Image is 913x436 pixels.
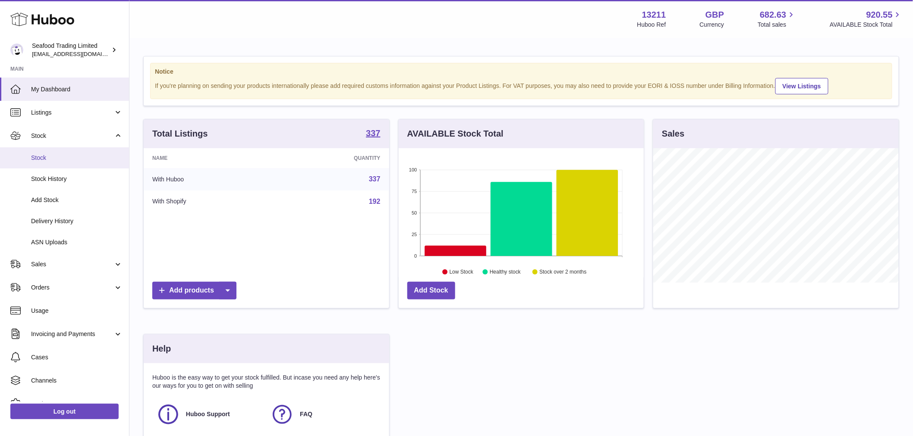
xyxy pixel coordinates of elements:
[407,128,504,140] h3: AVAILABLE Stock Total
[366,129,380,139] a: 337
[758,9,796,29] a: 682.63 Total sales
[31,377,123,385] span: Channels
[758,21,796,29] span: Total sales
[31,109,113,117] span: Listings
[31,307,123,315] span: Usage
[31,85,123,93] span: My Dashboard
[642,9,666,21] strong: 13211
[144,168,276,190] td: With Huboo
[412,232,417,237] text: 25
[414,253,417,258] text: 0
[144,148,276,168] th: Name
[866,9,893,21] span: 920.55
[31,217,123,225] span: Delivery History
[10,404,119,419] a: Log out
[152,343,171,355] h3: Help
[31,353,123,361] span: Cases
[409,167,417,172] text: 100
[31,154,123,162] span: Stock
[186,410,230,418] span: Huboo Support
[32,42,110,58] div: Seafood Trading Limited
[705,9,724,21] strong: GBP
[157,403,262,426] a: Huboo Support
[31,238,123,246] span: ASN Uploads
[490,269,521,275] text: Healthy stock
[450,269,474,275] text: Low Stock
[700,21,724,29] div: Currency
[760,9,786,21] span: 682.63
[144,190,276,213] td: With Shopify
[369,198,381,205] a: 192
[31,283,113,292] span: Orders
[31,196,123,204] span: Add Stock
[152,282,236,299] a: Add products
[637,21,666,29] div: Huboo Ref
[31,400,123,408] span: Settings
[366,129,380,137] strong: 337
[152,128,208,140] h3: Total Listings
[662,128,684,140] h3: Sales
[31,175,123,183] span: Stock History
[539,269,586,275] text: Stock over 2 months
[271,403,376,426] a: FAQ
[830,21,903,29] span: AVAILABLE Stock Total
[152,374,381,390] p: Huboo is the easy way to get your stock fulfilled. But incase you need any help here's our ways f...
[10,44,23,56] img: internalAdmin-13211@internal.huboo.com
[155,68,888,76] strong: Notice
[155,77,888,94] div: If you're planning on sending your products internationally please add required customs informati...
[412,210,417,215] text: 50
[407,282,455,299] a: Add Stock
[31,260,113,268] span: Sales
[830,9,903,29] a: 920.55 AVAILABLE Stock Total
[32,50,127,57] span: [EMAIL_ADDRESS][DOMAIN_NAME]
[369,175,381,183] a: 337
[775,78,828,94] a: View Listings
[300,410,312,418] span: FAQ
[31,132,113,140] span: Stock
[412,189,417,194] text: 75
[276,148,389,168] th: Quantity
[31,330,113,338] span: Invoicing and Payments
